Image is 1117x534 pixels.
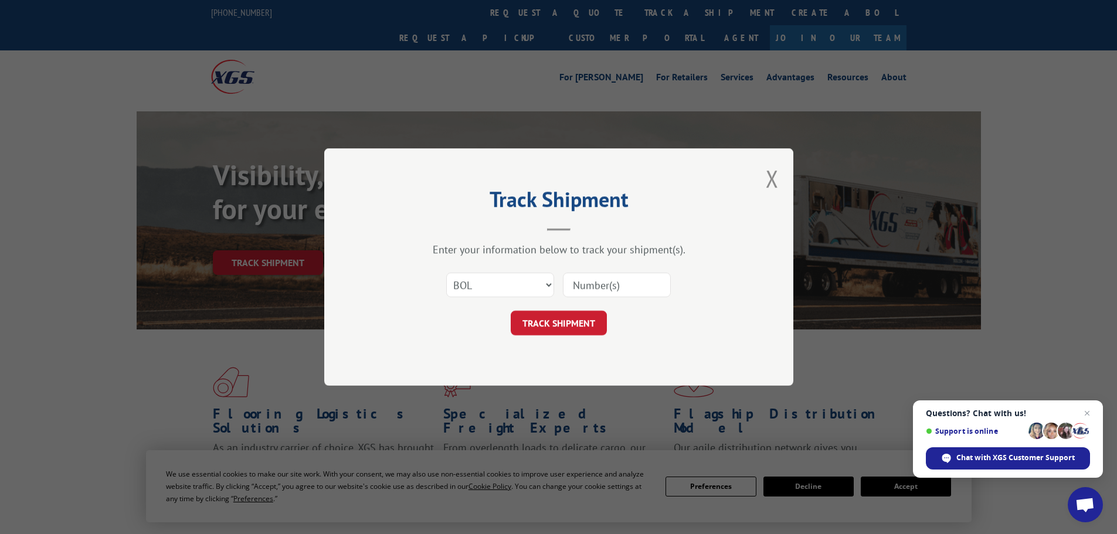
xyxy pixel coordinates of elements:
[1080,406,1094,420] span: Close chat
[563,273,671,297] input: Number(s)
[766,163,779,194] button: Close modal
[926,409,1090,418] span: Questions? Chat with us!
[383,243,735,256] div: Enter your information below to track your shipment(s).
[383,191,735,213] h2: Track Shipment
[511,311,607,335] button: TRACK SHIPMENT
[926,427,1024,436] span: Support is online
[926,447,1090,470] div: Chat with XGS Customer Support
[956,453,1075,463] span: Chat with XGS Customer Support
[1068,487,1103,522] div: Open chat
